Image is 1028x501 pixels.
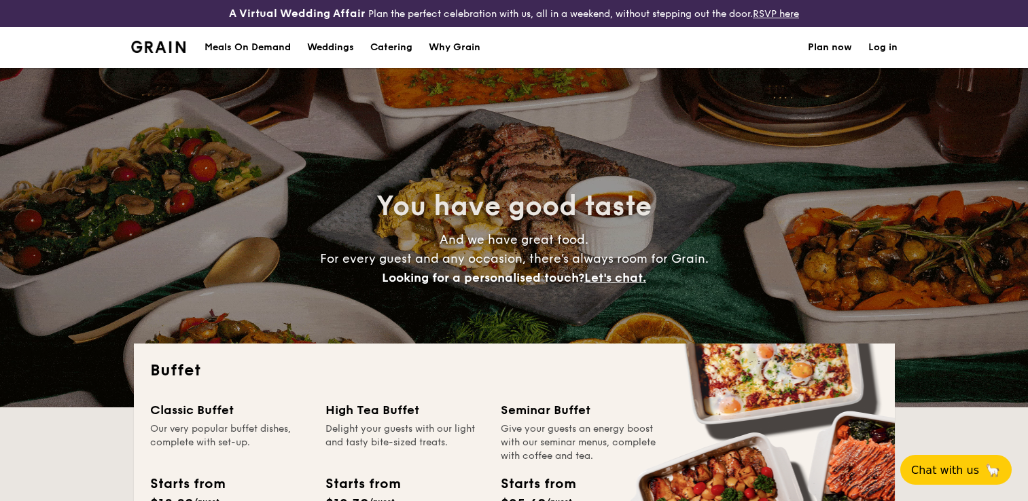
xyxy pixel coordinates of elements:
[307,27,354,68] div: Weddings
[501,474,575,494] div: Starts from
[229,5,366,22] h4: A Virtual Wedding Affair
[376,190,652,223] span: You have good taste
[584,270,646,285] span: Let's chat.
[150,474,224,494] div: Starts from
[325,422,484,463] div: Delight your guests with our light and tasty bite-sized treats.
[900,455,1012,485] button: Chat with us🦙
[325,474,400,494] div: Starts from
[501,401,660,420] div: Seminar Buffet
[299,27,362,68] a: Weddings
[205,27,291,68] div: Meals On Demand
[362,27,421,68] a: Catering
[150,401,309,420] div: Classic Buffet
[325,401,484,420] div: High Tea Buffet
[150,422,309,463] div: Our very popular buffet dishes, complete with set-up.
[808,27,852,68] a: Plan now
[171,5,857,22] div: Plan the perfect celebration with us, all in a weekend, without stepping out the door.
[131,41,186,53] a: Logotype
[501,422,660,463] div: Give your guests an energy boost with our seminar menus, complete with coffee and tea.
[150,360,879,382] h2: Buffet
[421,27,489,68] a: Why Grain
[382,270,584,285] span: Looking for a personalised touch?
[320,232,709,285] span: And we have great food. For every guest and any occasion, there’s always room for Grain.
[370,27,412,68] h1: Catering
[196,27,299,68] a: Meals On Demand
[753,8,799,20] a: RSVP here
[985,462,1001,478] span: 🦙
[911,464,979,477] span: Chat with us
[131,41,186,53] img: Grain
[868,27,898,68] a: Log in
[429,27,480,68] div: Why Grain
